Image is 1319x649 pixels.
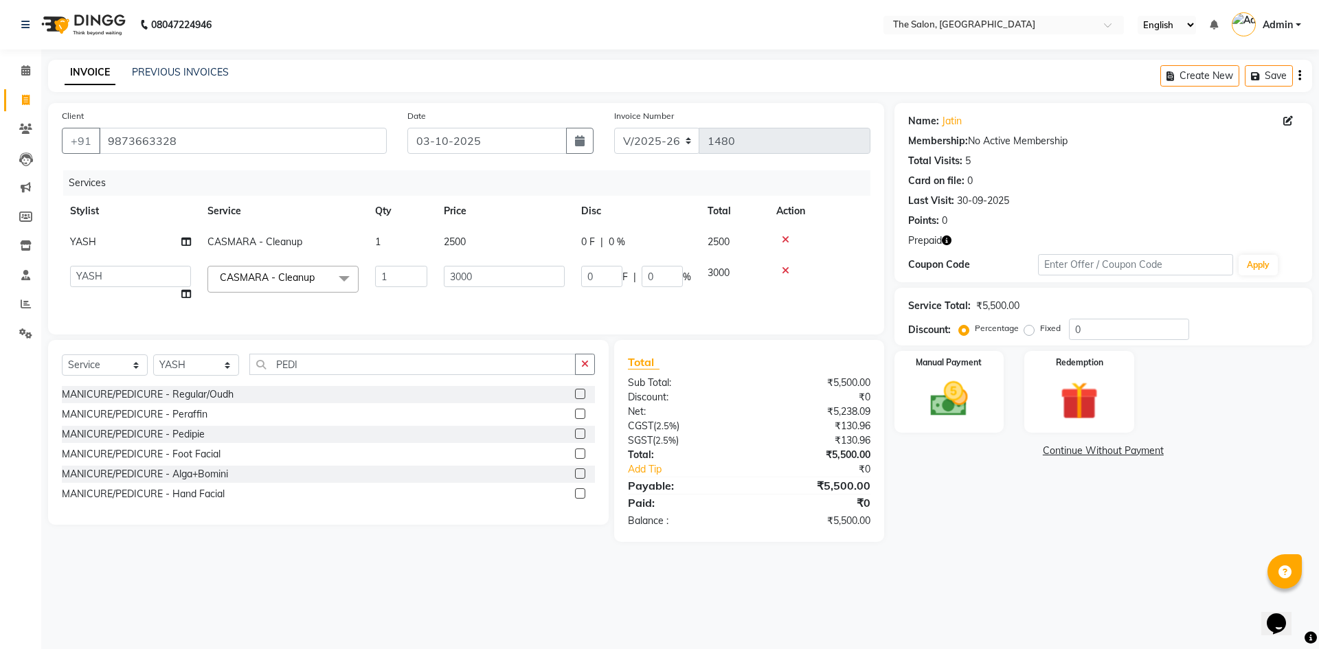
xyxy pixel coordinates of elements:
div: Balance : [618,514,749,528]
a: Continue Without Payment [897,444,1309,458]
div: MANICURE/PEDICURE - Regular/Oudh [62,387,234,402]
div: ( ) [618,433,749,448]
span: | [600,235,603,249]
span: Total [628,355,659,369]
span: 1 [375,236,381,248]
div: ₹5,500.00 [749,514,880,528]
div: MANICURE/PEDICURE - Foot Facial [62,447,221,462]
div: ₹5,500.00 [976,299,1019,313]
div: Last Visit: [908,194,954,208]
div: No Active Membership [908,134,1298,148]
a: PREVIOUS INVOICES [132,66,229,78]
span: 2.5% [656,420,677,431]
button: Apply [1239,255,1278,275]
span: 2500 [708,236,730,248]
span: CASMARA - Cleanup [207,236,302,248]
span: Admin [1263,18,1293,32]
button: +91 [62,128,100,154]
th: Price [436,196,573,227]
div: ₹5,238.09 [749,405,880,419]
div: Discount: [908,323,951,337]
div: Services [63,170,881,196]
input: Search by Name/Mobile/Email/Code [99,128,387,154]
div: Points: [908,214,939,228]
span: Prepaid [908,234,942,248]
div: Name: [908,114,939,128]
div: Total: [618,448,749,462]
div: ₹0 [749,390,880,405]
div: ₹0 [771,462,880,477]
span: 0 F [581,235,595,249]
a: INVOICE [65,60,115,85]
a: Jatin [942,114,962,128]
div: ₹5,500.00 [749,376,880,390]
div: Card on file: [908,174,965,188]
label: Client [62,110,84,122]
span: 0 % [609,235,625,249]
button: Create New [1160,65,1239,87]
b: 08047224946 [151,5,212,44]
input: Enter Offer / Coupon Code [1038,254,1233,275]
div: 0 [942,214,947,228]
span: | [633,270,636,284]
label: Fixed [1040,322,1061,334]
img: _cash.svg [918,377,980,421]
span: CGST [628,420,653,432]
a: x [315,271,321,284]
div: 5 [965,154,971,168]
img: Admin [1232,12,1256,36]
img: _gift.svg [1048,377,1110,424]
div: MANICURE/PEDICURE - Pedipie [62,427,205,442]
div: ₹5,500.00 [749,448,880,462]
th: Total [699,196,768,227]
div: Net: [618,405,749,419]
div: ₹0 [749,494,880,511]
div: 30-09-2025 [957,194,1009,208]
div: Paid: [618,494,749,511]
div: ( ) [618,419,749,433]
label: Manual Payment [916,356,982,369]
iframe: chat widget [1261,594,1305,635]
span: 2500 [444,236,466,248]
span: 2.5% [655,435,676,446]
div: Service Total: [908,299,971,313]
th: Service [199,196,367,227]
a: Add Tip [618,462,771,477]
span: F [622,270,628,284]
div: 0 [967,174,973,188]
div: ₹5,500.00 [749,477,880,494]
div: MANICURE/PEDICURE - Alga+Bomini [62,467,228,481]
span: YASH [70,236,96,248]
label: Redemption [1056,356,1103,369]
span: 3000 [708,266,730,279]
span: % [683,270,691,284]
div: ₹130.96 [749,433,880,448]
input: Search or Scan [249,354,576,375]
div: Payable: [618,477,749,494]
th: Qty [367,196,436,227]
div: Membership: [908,134,968,148]
span: SGST [628,434,653,446]
label: Percentage [975,322,1019,334]
div: Coupon Code [908,258,1038,272]
th: Stylist [62,196,199,227]
span: CASMARA - Cleanup [220,271,315,284]
img: logo [35,5,129,44]
th: Disc [573,196,699,227]
th: Action [768,196,870,227]
div: MANICURE/PEDICURE - Hand Facial [62,487,225,501]
label: Invoice Number [614,110,674,122]
div: Discount: [618,390,749,405]
label: Date [407,110,426,122]
div: Sub Total: [618,376,749,390]
button: Save [1245,65,1293,87]
div: MANICURE/PEDICURE - Peraffin [62,407,207,422]
div: ₹130.96 [749,419,880,433]
div: Total Visits: [908,154,962,168]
